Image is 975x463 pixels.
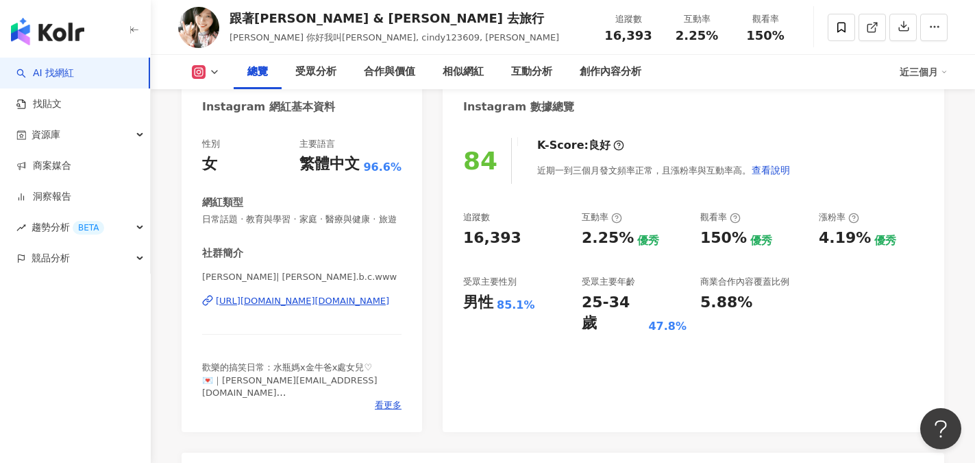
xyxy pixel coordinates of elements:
div: 創作內容分析 [580,64,641,80]
div: 社群簡介 [202,246,243,261]
div: 84 [463,147,497,175]
div: 跟著[PERSON_NAME] & [PERSON_NAME] 去旅行 [230,10,559,27]
div: 良好 [589,138,610,153]
span: 競品分析 [32,243,70,274]
span: 16,393 [604,28,652,43]
div: 16,393 [463,228,521,249]
div: 合作與價值 [364,64,415,80]
div: 主要語言 [299,138,335,150]
div: 4.19% [819,228,871,249]
div: 47.8% [648,319,687,334]
div: 受眾分析 [295,64,336,80]
div: 追蹤數 [463,211,490,224]
a: [URL][DOMAIN_NAME][DOMAIN_NAME] [202,295,402,307]
span: 查看說明 [752,165,790,176]
a: 洞察報告 [16,190,71,204]
div: 男性 [463,292,493,313]
div: [URL][DOMAIN_NAME][DOMAIN_NAME] [216,295,389,307]
div: 受眾主要性別 [463,276,517,288]
div: 女 [202,154,217,175]
div: 互動率 [582,211,622,224]
iframe: Help Scout Beacon - Open [920,408,961,449]
span: rise [16,223,26,233]
div: 優秀 [637,233,659,248]
div: 85.1% [497,298,535,313]
div: 互動率 [671,12,723,26]
a: 找貼文 [16,97,62,111]
div: 漲粉率 [819,211,859,224]
div: 近期一到三個月發文頻率正常，且漲粉率與互動率高。 [537,156,791,184]
span: 日常話題 · 教育與學習 · 家庭 · 醫療與健康 · 旅遊 [202,213,402,226]
span: 看更多 [375,399,402,412]
div: 受眾主要年齡 [582,276,635,288]
span: 趨勢分析 [32,212,104,243]
div: 5.88% [700,292,752,313]
div: 網紅類型 [202,195,243,210]
div: 150% [700,228,747,249]
div: 觀看率 [739,12,791,26]
div: 性別 [202,138,220,150]
button: 查看說明 [751,156,791,184]
div: K-Score : [537,138,624,153]
div: 近三個月 [900,61,948,83]
div: 25-34 歲 [582,292,645,335]
div: 觀看率 [700,211,741,224]
div: 商業合作內容覆蓋比例 [700,276,789,288]
div: Instagram 網紅基本資料 [202,99,335,115]
span: 150% [746,29,785,43]
div: BETA [73,221,104,235]
div: 追蹤數 [602,12,654,26]
span: 歡樂的搞笑日常：水瓶媽x金牛爸x處女兒♡ 💌｜[PERSON_NAME][EMAIL_ADDRESS][DOMAIN_NAME] 🎁｜@art.sheep.www 🎨｜@art.peng_p.c... [202,362,385,435]
a: 商案媒合 [16,159,71,173]
div: 2.25% [582,228,634,249]
div: 相似網紅 [443,64,484,80]
div: 總覽 [247,64,268,80]
span: 資源庫 [32,119,60,150]
span: 96.6% [363,160,402,175]
span: 2.25% [676,29,718,43]
div: 優秀 [750,233,772,248]
div: 繁體中文 [299,154,360,175]
a: searchAI 找網紅 [16,67,74,80]
span: [PERSON_NAME] 你好我叫[PERSON_NAME], cindy123609, [PERSON_NAME] [230,32,559,43]
div: 互動分析 [511,64,552,80]
div: Instagram 數據總覽 [463,99,574,115]
img: logo [11,18,84,45]
img: KOL Avatar [178,7,219,48]
div: 優秀 [874,233,896,248]
span: [PERSON_NAME]| [PERSON_NAME].b.c.www [202,271,402,283]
